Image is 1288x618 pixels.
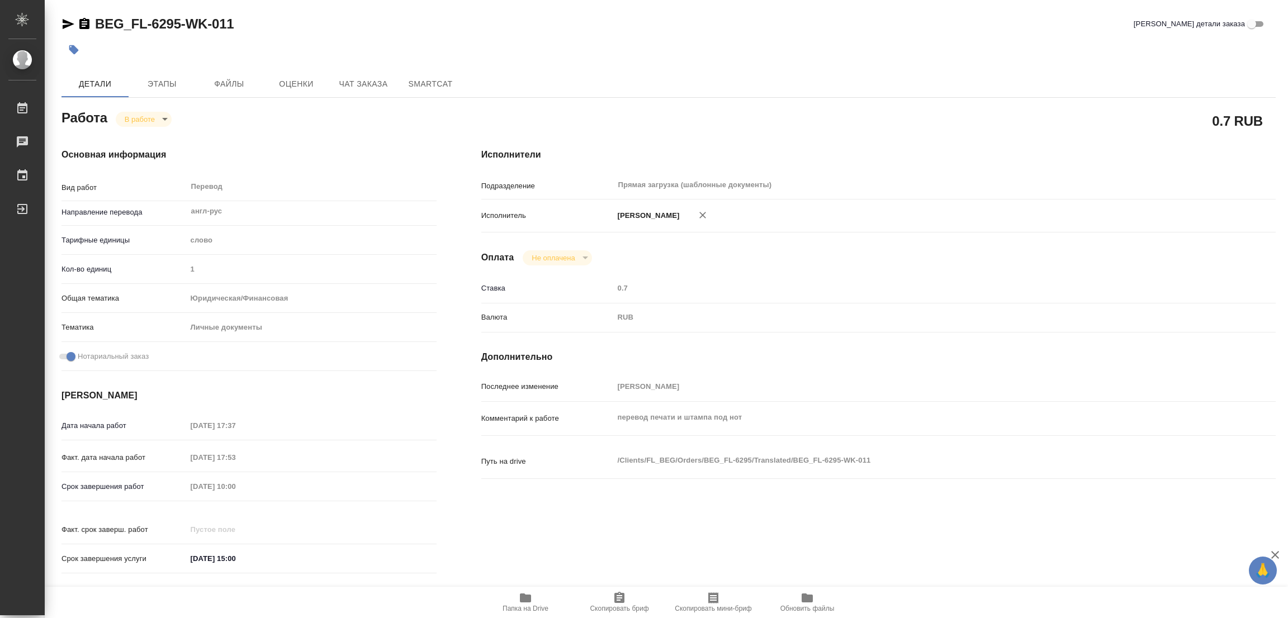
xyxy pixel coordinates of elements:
[614,378,1210,394] input: Пустое поле
[481,456,614,467] p: Путь на drive
[760,587,854,618] button: Обновить файлы
[61,148,437,161] h4: Основная информация
[78,351,149,362] span: Нотариальный заказ
[187,261,437,277] input: Пустое поле
[1212,111,1263,130] h2: 0.7 RUB
[269,77,323,91] span: Оценки
[68,77,122,91] span: Детали
[187,449,285,465] input: Пустое поле
[61,452,187,463] p: Факт. дата начала работ
[481,381,614,392] p: Последнее изменение
[61,37,86,62] button: Добавить тэг
[614,210,680,221] p: [PERSON_NAME]
[614,451,1210,470] textarea: /Clients/FL_BEG/Orders/BEG_FL-6295/Translated/BEG_FL-6295-WK-011
[187,478,285,495] input: Пустое поле
[666,587,760,618] button: Скопировать мини-бриф
[187,550,285,567] input: ✎ Введи что-нибудь
[61,389,437,402] h4: [PERSON_NAME]
[135,77,189,91] span: Этапы
[614,408,1210,427] textarea: перевод печати и штампа под нот
[479,587,572,618] button: Папка на Drive
[61,207,187,218] p: Направление перевода
[61,524,187,535] p: Факт. срок заверш. работ
[187,318,437,337] div: Личные документы
[481,251,514,264] h4: Оплата
[404,77,457,91] span: SmartCat
[61,107,107,127] h2: Работа
[503,605,548,612] span: Папка на Drive
[61,553,187,564] p: Срок завершения услуги
[614,308,1210,327] div: RUB
[78,17,91,31] button: Скопировать ссылку
[1253,559,1272,582] span: 🙏
[61,264,187,275] p: Кол-во единиц
[690,203,715,227] button: Удалить исполнителя
[187,231,437,250] div: слово
[61,420,187,431] p: Дата начала работ
[590,605,648,612] span: Скопировать бриф
[780,605,835,612] span: Обновить файлы
[675,605,751,612] span: Скопировать мини-бриф
[614,280,1210,296] input: Пустое поле
[523,250,591,265] div: В работе
[572,587,666,618] button: Скопировать бриф
[481,210,614,221] p: Исполнитель
[337,77,390,91] span: Чат заказа
[1134,18,1245,30] span: [PERSON_NAME] детали заказа
[481,283,614,294] p: Ставка
[95,16,234,31] a: BEG_FL-6295-WK-011
[187,521,285,538] input: Пустое поле
[61,235,187,246] p: Тарифные единицы
[481,180,614,192] p: Подразделение
[202,77,256,91] span: Файлы
[481,148,1276,161] h4: Исполнители
[187,417,285,434] input: Пустое поле
[61,481,187,492] p: Срок завершения работ
[61,293,187,304] p: Общая тематика
[481,312,614,323] p: Валюта
[187,289,437,308] div: Юридическая/Финансовая
[481,350,1276,364] h4: Дополнительно
[61,17,75,31] button: Скопировать ссылку для ЯМессенджера
[116,112,172,127] div: В работе
[481,413,614,424] p: Комментарий к работе
[61,322,187,333] p: Тематика
[528,253,578,263] button: Не оплачена
[121,115,158,124] button: В работе
[1249,557,1277,584] button: 🙏
[61,182,187,193] p: Вид работ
